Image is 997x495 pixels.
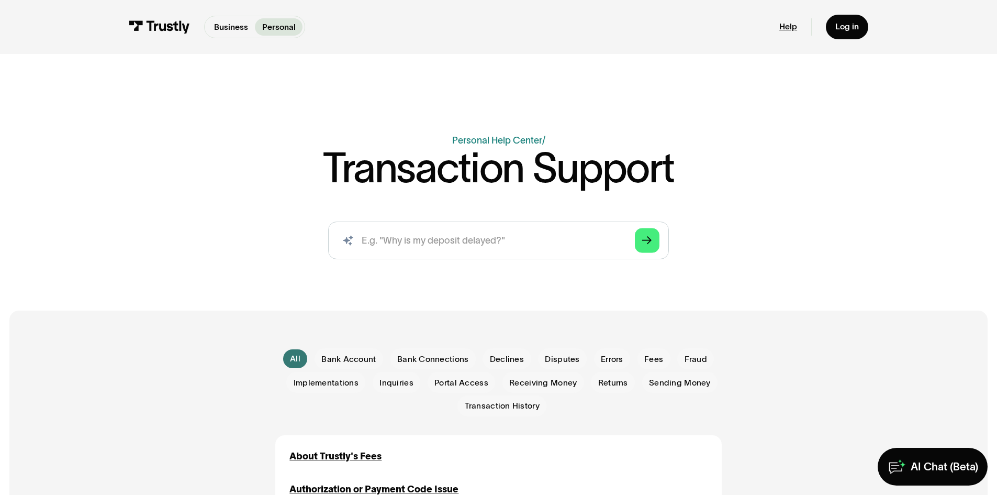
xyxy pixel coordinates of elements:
[601,354,623,365] span: Errors
[509,377,577,389] span: Receiving Money
[452,135,542,146] a: Personal Help Center
[649,377,711,389] span: Sending Money
[434,377,488,389] span: Portal Access
[542,135,545,146] div: /
[878,448,988,486] a: AI Chat (Beta)
[290,353,300,365] div: All
[323,148,674,189] h1: Transaction Support
[397,354,468,365] span: Bank Connections
[289,449,382,464] a: About Trustly's Fees
[328,222,668,259] input: search
[685,354,707,365] span: Fraud
[835,21,859,32] div: Log in
[644,354,663,365] span: Fees
[490,354,524,365] span: Declines
[262,21,296,34] p: Personal
[255,18,303,36] a: Personal
[283,349,308,368] a: All
[328,222,668,259] form: Search
[826,15,868,39] a: Log in
[545,354,579,365] span: Disputes
[214,21,248,34] p: Business
[779,21,797,32] a: Help
[465,400,540,412] span: Transaction History
[911,460,978,474] div: AI Chat (Beta)
[294,377,359,389] span: Implementations
[379,377,413,389] span: Inquiries
[207,18,255,36] a: Business
[321,354,376,365] span: Bank Account
[598,377,628,389] span: Returns
[275,348,721,416] form: Email Form
[129,20,190,34] img: Trustly Logo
